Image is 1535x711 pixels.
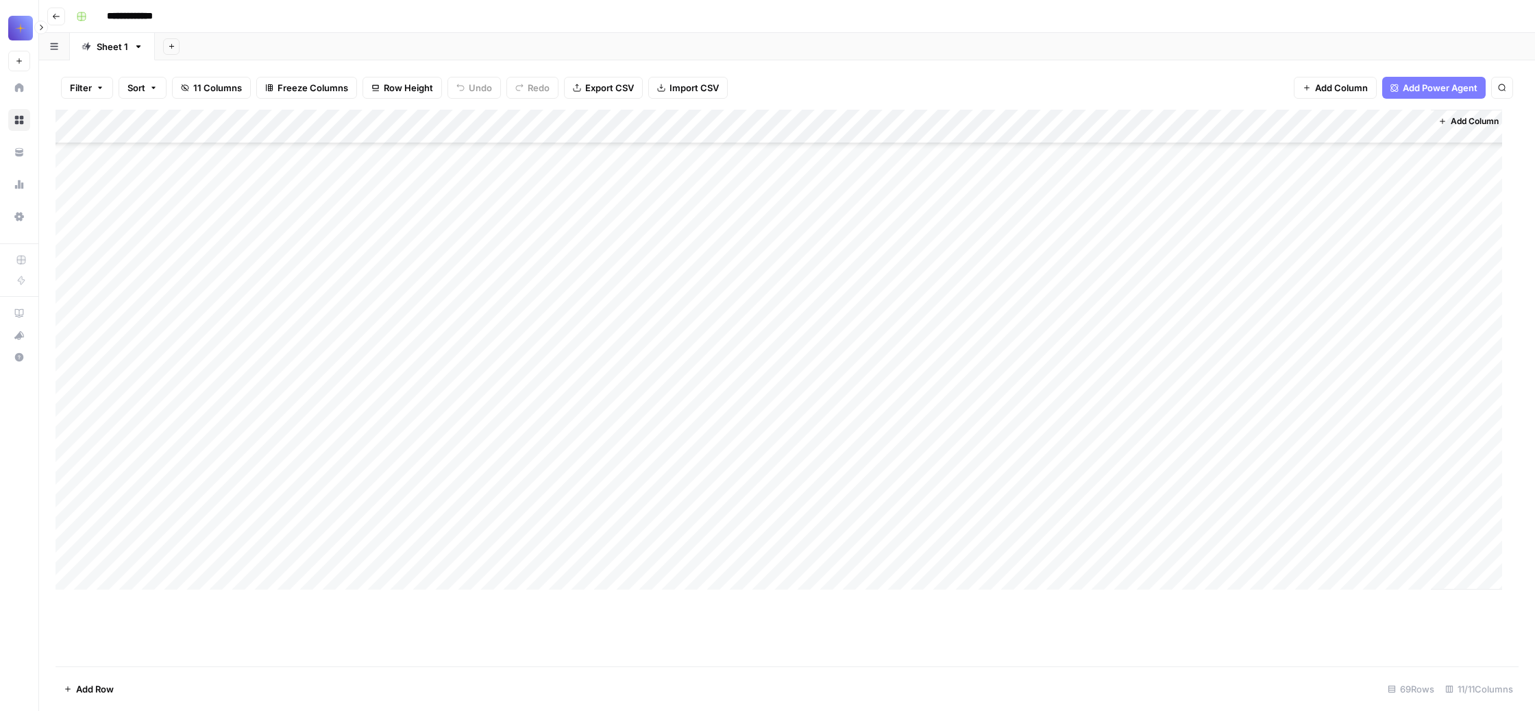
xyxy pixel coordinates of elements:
[447,77,501,99] button: Undo
[8,346,30,368] button: Help + Support
[256,77,357,99] button: Freeze Columns
[76,682,114,696] span: Add Row
[585,81,634,95] span: Export CSV
[8,324,30,346] button: What's new?
[1294,77,1377,99] button: Add Column
[564,77,643,99] button: Export CSV
[8,109,30,131] a: Browse
[1382,678,1440,700] div: 69 Rows
[469,81,492,95] span: Undo
[1403,81,1477,95] span: Add Power Agent
[8,302,30,324] a: AirOps Academy
[648,77,728,99] button: Import CSV
[97,40,128,53] div: Sheet 1
[506,77,558,99] button: Redo
[8,173,30,195] a: Usage
[70,33,155,60] a: Sheet 1
[1433,112,1504,130] button: Add Column
[119,77,167,99] button: Sort
[9,325,29,346] div: What's new?
[278,81,348,95] span: Freeze Columns
[363,77,442,99] button: Row Height
[1440,678,1519,700] div: 11/11 Columns
[1315,81,1368,95] span: Add Column
[8,206,30,228] a: Settings
[172,77,251,99] button: 11 Columns
[8,141,30,163] a: Your Data
[670,81,719,95] span: Import CSV
[8,11,30,45] button: Workspace: PC
[127,81,145,95] span: Sort
[8,16,33,40] img: PC Logo
[61,77,113,99] button: Filter
[1451,115,1499,128] span: Add Column
[193,81,242,95] span: 11 Columns
[56,678,122,700] button: Add Row
[8,77,30,99] a: Home
[70,81,92,95] span: Filter
[384,81,433,95] span: Row Height
[1382,77,1486,99] button: Add Power Agent
[528,81,550,95] span: Redo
